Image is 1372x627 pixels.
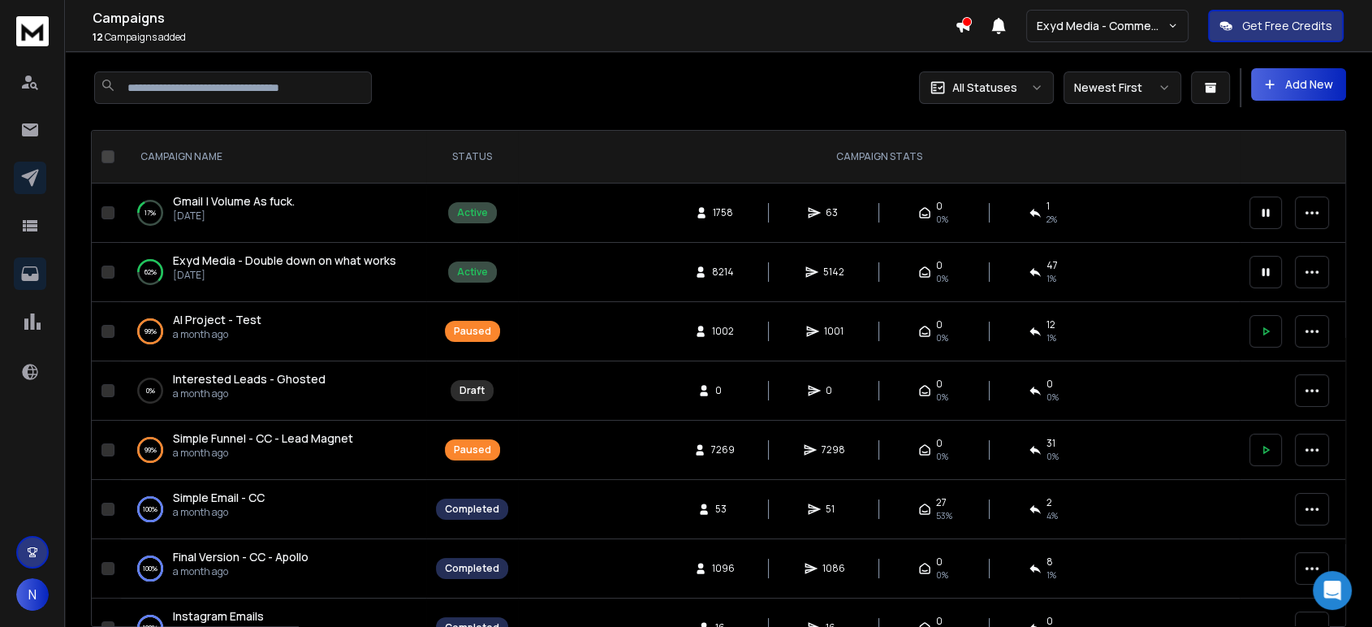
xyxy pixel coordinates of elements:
span: 8 [1046,556,1053,569]
p: [DATE] [173,269,396,282]
span: 0 [936,378,943,391]
span: 0 [826,384,842,397]
span: Simple Funnel - CC - Lead Magnet [173,430,353,446]
a: AI Project - Test [173,312,261,328]
th: CAMPAIGN NAME [121,131,426,184]
span: 12 [93,30,103,44]
p: 0 % [146,383,155,399]
span: 0 [1046,378,1053,391]
span: 0 % [1046,450,1059,463]
span: 1758 [713,206,733,219]
span: Exyd Media - Double down on what works [173,253,396,268]
button: N [16,578,49,611]
span: 12 [1046,318,1055,331]
span: 0 [936,318,943,331]
span: 7269 [711,443,735,456]
span: 0 [715,384,731,397]
a: Exyd Media - Double down on what works [173,253,396,269]
a: Final Version - CC - Apollo [173,549,308,565]
span: 0% [936,213,948,226]
span: 0% [936,272,948,285]
span: Instagram Emails [173,608,264,624]
span: 1096 [712,562,735,575]
span: 1 % [1046,331,1056,344]
p: 99 % [145,323,157,339]
div: Active [457,206,488,219]
p: a month ago [173,565,308,578]
div: Completed [445,503,499,516]
span: Interested Leads - Ghosted [173,371,326,387]
span: 0% [936,331,948,344]
div: Paused [454,325,491,338]
p: a month ago [173,447,353,460]
p: 99 % [145,442,157,458]
span: 27 [936,496,947,509]
div: Active [457,266,488,279]
td: 100%Simple Email - CCa month ago [121,480,426,539]
div: Draft [459,384,485,397]
p: a month ago [173,328,261,341]
p: a month ago [173,506,265,519]
span: 0 [936,556,943,569]
span: 1 % [1046,569,1056,582]
p: [DATE] [173,210,295,223]
h1: Campaigns [93,8,955,28]
a: Simple Email - CC [173,490,265,506]
span: 5142 [823,266,844,279]
span: 1001 [824,325,843,338]
span: 53 % [936,509,952,522]
span: 0% [936,569,948,582]
span: 8214 [712,266,734,279]
span: 0 [936,200,943,213]
button: Newest First [1064,71,1181,104]
span: 0 [936,259,943,272]
span: 0% [936,450,948,463]
span: 0 [936,437,943,450]
p: Get Free Credits [1242,18,1332,34]
div: Completed [445,562,499,575]
td: 0%Interested Leads - Ghosteda month ago [121,361,426,421]
p: Campaigns added [93,31,955,44]
span: 63 [826,206,842,219]
span: Simple Email - CC [173,490,265,505]
p: 62 % [145,264,157,280]
td: 62%Exyd Media - Double down on what works[DATE] [121,243,426,302]
span: 4 % [1046,509,1058,522]
span: 1 % [1046,272,1056,285]
span: 0% [936,391,948,404]
div: Open Intercom Messenger [1313,571,1352,610]
span: 1 [1046,200,1050,213]
td: 100%Final Version - CC - Apolloa month ago [121,539,426,599]
span: 7298 [822,443,845,456]
p: Exyd Media - Commercial Cleaning [1037,18,1167,34]
img: logo [16,16,49,46]
a: Gmail | Volume As fuck. [173,193,295,210]
span: 2 % [1046,213,1057,226]
div: Paused [454,443,491,456]
a: Instagram Emails [173,608,264,625]
p: 100 % [143,560,157,577]
span: 1086 [822,562,845,575]
p: All Statuses [952,80,1017,96]
p: a month ago [173,387,326,400]
span: 31 [1046,437,1055,450]
span: 1002 [712,325,734,338]
p: 17 % [145,205,156,221]
th: CAMPAIGN STATS [518,131,1240,184]
a: Simple Funnel - CC - Lead Magnet [173,430,353,447]
span: 0% [1046,391,1059,404]
button: Get Free Credits [1208,10,1344,42]
span: 53 [715,503,731,516]
span: Final Version - CC - Apollo [173,549,308,564]
p: 100 % [143,501,157,517]
td: 99%AI Project - Testa month ago [121,302,426,361]
span: 51 [826,503,842,516]
th: STATUS [426,131,518,184]
span: AI Project - Test [173,312,261,327]
span: 47 [1046,259,1058,272]
td: 99%Simple Funnel - CC - Lead Magneta month ago [121,421,426,480]
span: 2 [1046,496,1052,509]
